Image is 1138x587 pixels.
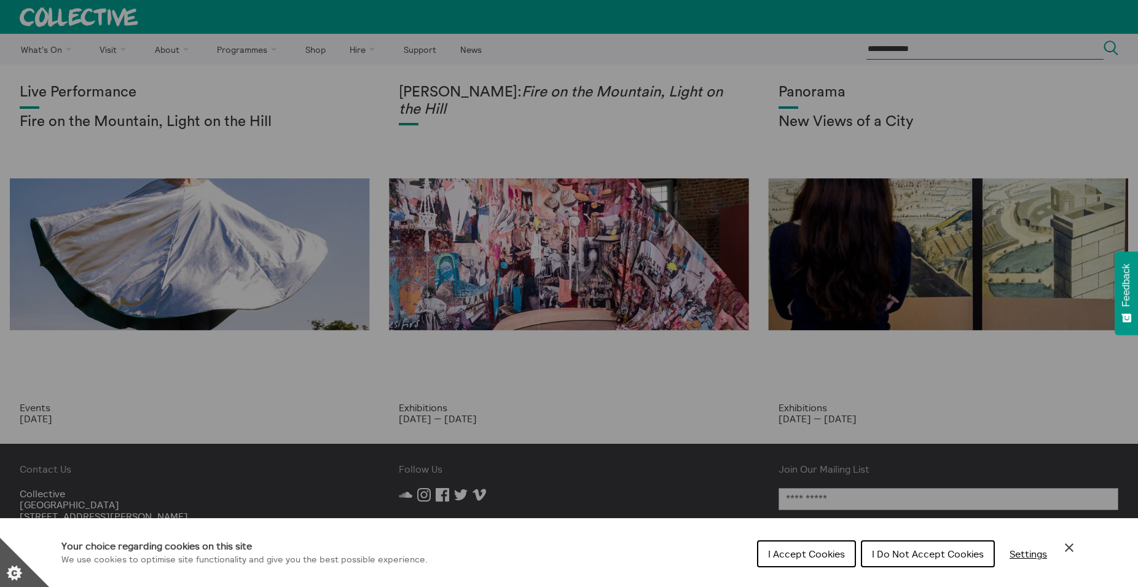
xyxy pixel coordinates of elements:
span: Feedback [1121,264,1132,307]
h1: Your choice regarding cookies on this site [61,538,428,553]
button: Feedback - Show survey [1115,251,1138,335]
p: We use cookies to optimise site functionality and give you the best possible experience. [61,553,428,567]
span: Settings [1010,548,1047,560]
button: I Do Not Accept Cookies [861,540,995,567]
button: Settings [1000,542,1057,566]
span: I Do Not Accept Cookies [872,548,984,560]
button: Close Cookie Control [1062,540,1077,555]
button: I Accept Cookies [757,540,856,567]
span: I Accept Cookies [768,548,845,560]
